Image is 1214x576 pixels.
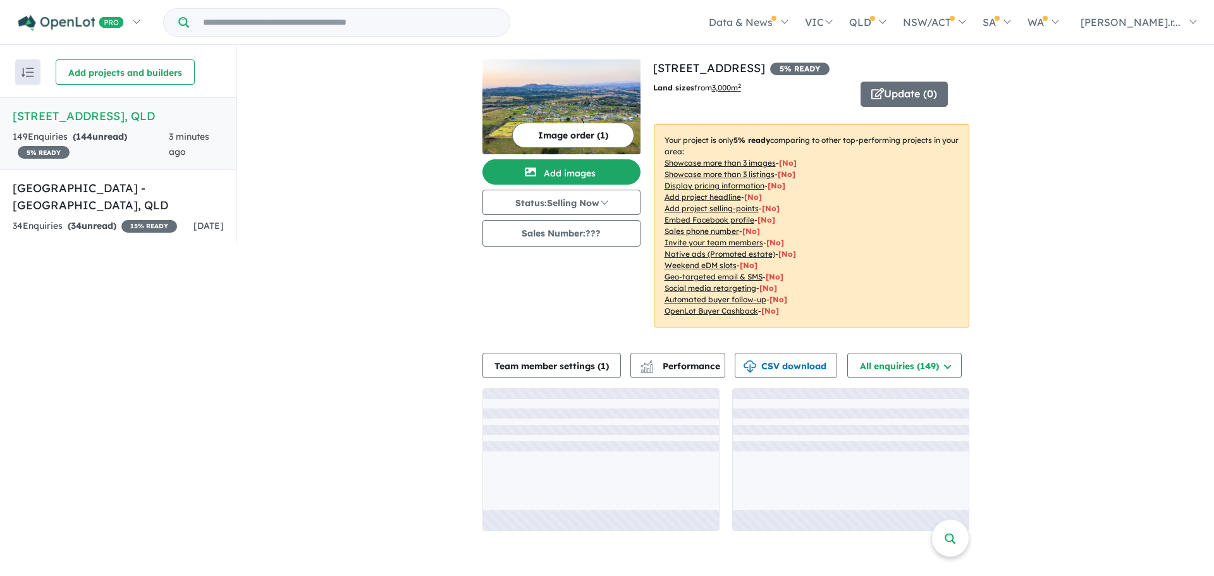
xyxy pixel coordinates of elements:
u: Showcase more than 3 listings [665,169,775,179]
span: [DATE] [193,220,224,231]
span: [No] [761,306,779,316]
span: 144 [76,131,92,142]
u: Add project headline [665,192,741,202]
a: [STREET_ADDRESS] [653,61,765,75]
u: Sales phone number [665,226,739,236]
u: Display pricing information [665,181,764,190]
u: Native ads (Promoted estate) [665,249,775,259]
span: [PERSON_NAME].r... [1081,16,1180,28]
span: [ No ] [757,215,775,224]
img: download icon [744,360,756,373]
input: Try estate name, suburb, builder or developer [192,9,507,36]
button: CSV download [735,353,837,378]
u: Weekend eDM slots [665,260,737,270]
u: Add project selling-points [665,204,759,213]
span: [ No ] [744,192,762,202]
span: [ No ] [779,158,797,168]
b: 5 % ready [733,135,770,145]
div: 149 Enquir ies [13,130,169,160]
button: Team member settings (1) [482,353,621,378]
span: [No] [778,249,796,259]
u: Social media retargeting [665,283,756,293]
button: Image order (1) [512,123,634,148]
span: 1 [601,360,606,372]
b: Land sizes [653,83,694,92]
p: from [653,82,851,94]
span: 5 % READY [18,146,70,159]
button: Performance [630,353,725,378]
img: 45-85 Schubels Road - Marburg [482,59,641,154]
u: Embed Facebook profile [665,215,754,224]
u: OpenLot Buyer Cashback [665,306,758,316]
button: Status:Selling Now [482,190,641,215]
strong: ( unread) [68,220,116,231]
button: Add images [482,159,641,185]
img: Openlot PRO Logo White [18,15,124,31]
span: [No] [740,260,757,270]
span: [ No ] [766,238,784,247]
button: Update (0) [861,82,948,107]
u: Showcase more than 3 images [665,158,776,168]
span: 34 [71,220,82,231]
u: Geo-targeted email & SMS [665,272,763,281]
span: 3 minutes ago [169,131,209,157]
button: Add projects and builders [56,59,195,85]
strong: ( unread) [73,131,127,142]
h5: [STREET_ADDRESS] , QLD [13,107,224,125]
span: 5 % READY [770,63,830,75]
span: [No] [759,283,777,293]
span: [ No ] [742,226,760,236]
button: Sales Number:??? [482,220,641,247]
u: Automated buyer follow-up [665,295,766,304]
img: line-chart.svg [641,360,652,367]
span: [ No ] [778,169,795,179]
span: Performance [642,360,720,372]
span: [No] [769,295,787,304]
span: [ No ] [768,181,785,190]
img: bar-chart.svg [641,364,653,372]
span: [No] [766,272,783,281]
button: All enquiries (149) [847,353,962,378]
div: 34 Enquir ies [13,219,177,234]
u: Invite your team members [665,238,763,247]
h5: [GEOGRAPHIC_DATA] - [GEOGRAPHIC_DATA] , QLD [13,180,224,214]
p: Your project is only comparing to other top-performing projects in your area: - - - - - - - - - -... [654,124,969,328]
img: sort.svg [21,68,34,77]
span: 15 % READY [121,220,177,233]
span: [ No ] [762,204,780,213]
sup: 2 [738,82,741,89]
u: 3,000 m [712,83,741,92]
